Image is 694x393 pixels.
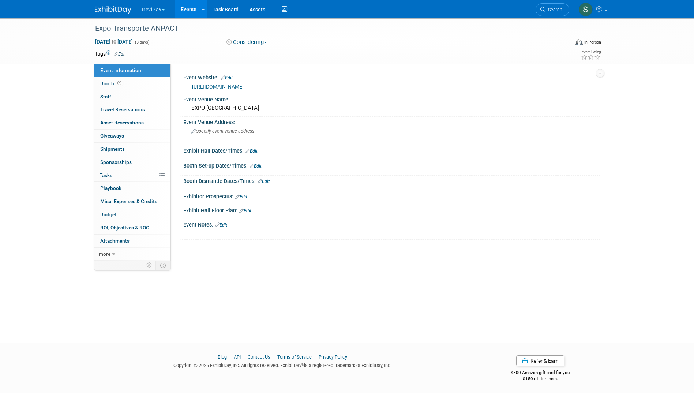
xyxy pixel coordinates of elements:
[218,354,227,360] a: Blog
[100,185,121,191] span: Playbook
[95,50,126,57] td: Tags
[100,146,125,152] span: Shipments
[183,145,600,155] div: Exhibit Hall Dates/Times:
[94,103,170,116] a: Travel Reservations
[100,238,130,244] span: Attachments
[183,205,600,214] div: Exhibit Hall Floor Plan:
[183,176,600,185] div: Booth Dismantle Dates/Times:
[271,354,276,360] span: |
[94,64,170,77] a: Event Information
[95,38,133,45] span: [DATE] [DATE]
[100,67,141,73] span: Event Information
[100,81,123,86] span: Booth
[94,156,170,169] a: Sponsorships
[250,164,262,169] a: Edit
[114,52,126,57] a: Edit
[248,354,270,360] a: Contact Us
[258,179,270,184] a: Edit
[134,40,150,45] span: (3 days)
[191,128,254,134] span: Specify event venue address
[95,6,131,14] img: ExhibitDay
[221,75,233,81] a: Edit
[94,116,170,129] a: Asset Reservations
[93,22,558,35] div: Expo Transporte ANPACT
[245,149,258,154] a: Edit
[183,94,600,103] div: Event Venue Name:
[94,221,170,234] a: ROI, Objectives & ROO
[100,133,124,139] span: Giveaways
[526,38,601,49] div: Event Format
[183,219,600,229] div: Event Notes:
[110,39,117,45] span: to
[301,362,304,366] sup: ®
[584,40,601,45] div: In-Person
[234,354,241,360] a: API
[536,3,569,16] a: Search
[94,235,170,247] a: Attachments
[94,195,170,208] a: Misc. Expenses & Credits
[94,130,170,142] a: Giveaways
[277,354,312,360] a: Terms of Service
[94,182,170,195] a: Playbook
[183,191,600,201] div: Exhibitor Prospectus:
[100,225,149,231] span: ROI, Objectives & ROO
[116,81,123,86] span: Booth not reserved yet
[183,117,600,126] div: Event Venue Address:
[94,208,170,221] a: Budget
[183,72,600,82] div: Event Website:
[235,194,247,199] a: Edit
[183,160,600,170] div: Booth Set-up Dates/Times:
[94,143,170,156] a: Shipments
[545,7,562,12] span: Search
[95,360,471,369] div: Copyright © 2025 ExhibitDay, Inc. All rights reserved. ExhibitDay is a registered trademark of Ex...
[94,77,170,90] a: Booth
[581,50,601,54] div: Event Rating
[155,261,170,270] td: Toggle Event Tabs
[192,84,244,90] a: [URL][DOMAIN_NAME]
[99,251,110,257] span: more
[100,198,157,204] span: Misc. Expenses & Credits
[100,159,132,165] span: Sponsorships
[100,94,111,100] span: Staff
[313,354,318,360] span: |
[481,376,600,382] div: $150 off for them.
[575,39,583,45] img: Format-Inperson.png
[215,222,227,228] a: Edit
[242,354,247,360] span: |
[319,354,347,360] a: Privacy Policy
[100,212,117,217] span: Budget
[94,90,170,103] a: Staff
[189,102,594,114] div: EXPO [GEOGRAPHIC_DATA]
[224,38,270,46] button: Considering
[143,261,156,270] td: Personalize Event Tab Strip
[94,169,170,182] a: Tasks
[228,354,233,360] span: |
[100,120,144,126] span: Asset Reservations
[100,106,145,112] span: Travel Reservations
[239,208,251,213] a: Edit
[100,172,112,178] span: Tasks
[94,248,170,261] a: more
[516,355,564,366] a: Refer & Earn
[481,365,600,382] div: $500 Amazon gift card for you,
[579,3,593,16] img: Santiago de la Lama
